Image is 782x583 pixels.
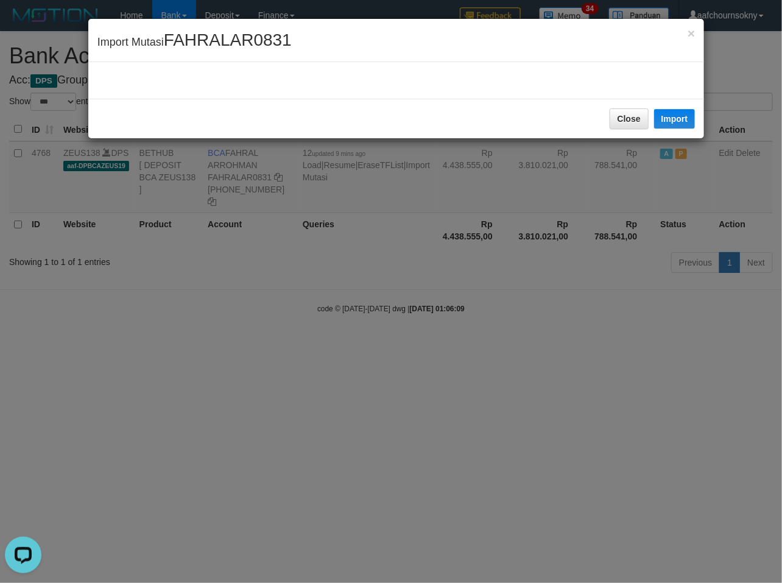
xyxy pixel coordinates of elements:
span: FAHRALAR0831 [164,30,292,49]
span: × [688,26,695,40]
button: Import [654,109,696,129]
button: Open LiveChat chat widget [5,5,41,41]
span: Import Mutasi [97,36,292,48]
button: Close [610,108,649,129]
button: Close [688,27,695,40]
